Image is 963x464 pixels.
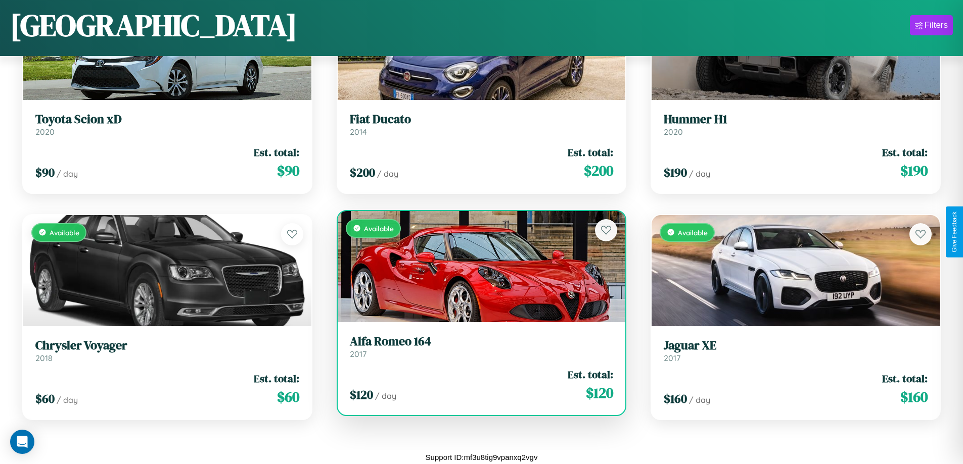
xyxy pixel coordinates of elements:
span: 2017 [350,349,366,359]
span: 2017 [664,353,680,363]
span: / day [57,169,78,179]
span: $ 160 [900,387,928,407]
p: Support ID: mf3u8tig9vpanxq2vgv [426,450,538,464]
a: Toyota Scion xD2020 [35,112,299,137]
span: Est. total: [882,371,928,386]
h3: Alfa Romeo 164 [350,334,614,349]
span: Available [50,228,79,237]
span: / day [689,169,710,179]
button: Filters [910,15,953,35]
span: $ 200 [350,164,375,181]
h1: [GEOGRAPHIC_DATA] [10,5,297,46]
span: $ 120 [350,386,373,403]
span: / day [689,395,710,405]
span: Available [364,224,394,233]
h3: Chrysler Voyager [35,338,299,353]
span: 2018 [35,353,53,363]
h3: Fiat Ducato [350,112,614,127]
div: Give Feedback [951,212,958,252]
span: 2020 [35,127,55,137]
div: Open Intercom Messenger [10,430,34,454]
span: $ 190 [900,161,928,181]
span: $ 160 [664,390,687,407]
span: / day [57,395,78,405]
span: $ 200 [584,161,613,181]
span: $ 60 [35,390,55,407]
div: Filters [925,20,948,30]
span: Est. total: [254,145,299,160]
h3: Toyota Scion xD [35,112,299,127]
span: Est. total: [568,145,613,160]
h3: Hummer H1 [664,112,928,127]
span: $ 90 [277,161,299,181]
span: 2020 [664,127,683,137]
a: Alfa Romeo 1642017 [350,334,614,359]
a: Hummer H12020 [664,112,928,137]
h3: Jaguar XE [664,338,928,353]
span: $ 60 [277,387,299,407]
span: / day [377,169,398,179]
a: Jaguar XE2017 [664,338,928,363]
span: $ 190 [664,164,687,181]
span: 2014 [350,127,367,137]
span: Available [678,228,708,237]
span: / day [375,391,396,401]
span: $ 120 [586,383,613,403]
a: Chrysler Voyager2018 [35,338,299,363]
span: Est. total: [254,371,299,386]
span: $ 90 [35,164,55,181]
span: Est. total: [882,145,928,160]
a: Fiat Ducato2014 [350,112,614,137]
span: Est. total: [568,367,613,382]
